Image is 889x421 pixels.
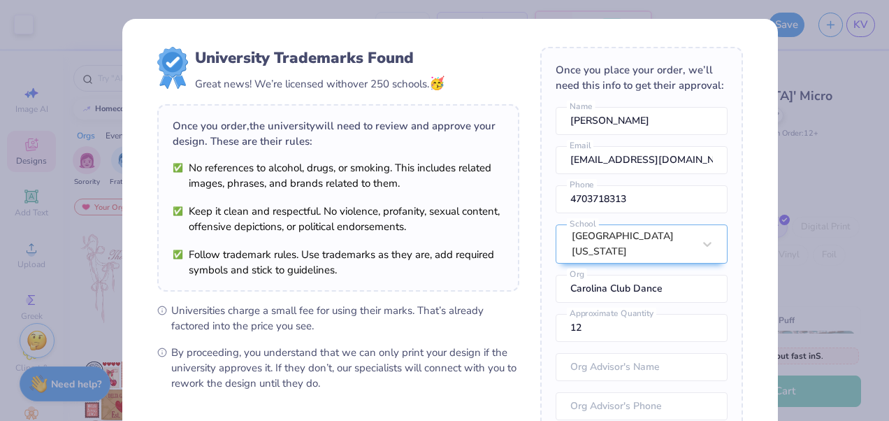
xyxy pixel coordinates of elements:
[429,75,444,92] span: 🥳
[556,107,728,135] input: Name
[173,247,504,278] li: Follow trademark rules. Use trademarks as they are, add required symbols and stick to guidelines.
[556,185,728,213] input: Phone
[195,74,444,93] div: Great news! We’re licensed with over 250 schools.
[171,345,519,391] span: By proceeding, you understand that we can only print your design if the university approves it. I...
[556,275,728,303] input: Org
[173,204,504,234] li: Keep it clean and respectful. No violence, profanity, sexual content, offensive depictions, or po...
[171,303,519,334] span: Universities charge a small fee for using their marks. That’s already factored into the price you...
[173,118,504,149] div: Once you order, the university will need to review and approve your design. These are their rules:
[556,146,728,174] input: Email
[157,47,188,89] img: license-marks-badge.png
[572,229,693,259] div: [GEOGRAPHIC_DATA][US_STATE]
[173,160,504,191] li: No references to alcohol, drugs, or smoking. This includes related images, phrases, and brands re...
[556,314,728,342] input: Approximate Quantity
[556,62,728,93] div: Once you place your order, we’ll need this info to get their approval:
[556,392,728,420] input: Org Advisor's Phone
[195,47,444,69] div: University Trademarks Found
[556,353,728,381] input: Org Advisor's Name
